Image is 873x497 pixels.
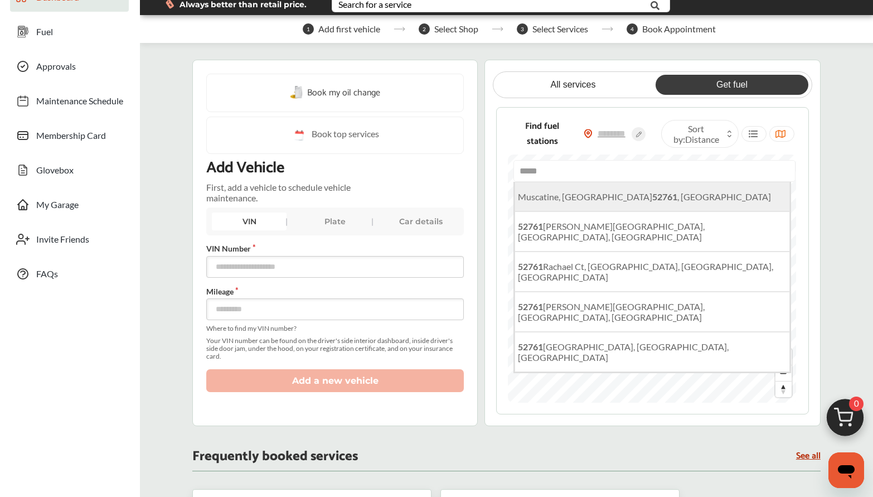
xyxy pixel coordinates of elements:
span: Invite Friends [36,234,89,248]
span: Sort by : [667,123,725,144]
img: cart_icon.3d0951e8.svg [818,394,872,447]
span: Book my oil change [307,85,380,100]
b: 52761 [518,341,543,352]
a: Glovebox [10,156,129,185]
span: Maintenance Schedule [36,95,123,110]
b: 52761 [652,191,677,202]
span: Distance [685,134,719,144]
span: Add first vehicle [318,24,380,34]
img: stepper-arrow.e24c07c6.svg [394,27,405,31]
span: Select Shop [434,24,478,34]
span: Book Appointment [642,24,716,34]
span: Where to find my VIN number? [206,325,464,332]
span: 3 [517,23,528,35]
div: Plate [298,213,372,230]
a: Invite Friends [10,225,129,254]
span: Fuel [36,26,53,41]
div: Car details [384,213,458,230]
div: VIN [212,213,287,230]
span: 4 [627,23,638,35]
span: Glovebox [36,165,74,179]
a: Fuel [10,17,129,46]
span: My Garage [36,199,79,214]
span: [PERSON_NAME][GEOGRAPHIC_DATA], [GEOGRAPHIC_DATA], [GEOGRAPHIC_DATA] [518,301,705,322]
img: stepper-arrow.e24c07c6.svg [492,27,503,31]
a: FAQs [10,259,129,288]
a: Maintenance Schedule [10,86,129,115]
span: Always better than retail price. [180,1,307,8]
span: 2 [419,23,430,35]
button: Reset bearing to north [775,381,792,397]
p: First, add a vehicle to schedule vehicle maintenance. [206,182,386,203]
label: Mileage [206,287,464,296]
b: 52761 [518,221,543,231]
span: FAQs [36,268,58,283]
img: cal_icon.0803b883.svg [292,128,306,142]
a: Approvals [10,52,129,81]
a: Book my oil change [290,85,380,100]
img: stepper-arrow.e24c07c6.svg [602,27,613,31]
a: All services [497,75,649,95]
span: Select Services [532,24,588,34]
a: My Garage [10,190,129,219]
p: Frequently booked services [192,451,358,462]
span: Find fuel stations [510,119,575,149]
span: Approvals [36,61,76,75]
span: Muscatine, [GEOGRAPHIC_DATA] , [GEOGRAPHIC_DATA] [518,191,771,202]
span: 1 [303,23,314,35]
b: 52761 [518,261,543,272]
span: 0 [849,397,864,411]
a: See all [796,451,821,461]
img: oil-change.e5047c97.svg [290,86,304,100]
span: Book top services [312,128,379,142]
a: Book top services [206,117,464,154]
span: Membership Card [36,130,106,144]
img: location_vector_orange.38f05af8.svg [584,129,593,138]
span: Your VIN number can be found on the driver's side interior dashboard, inside driver's side door j... [206,337,464,360]
a: Get fuel [656,75,808,95]
span: [GEOGRAPHIC_DATA], [GEOGRAPHIC_DATA], [GEOGRAPHIC_DATA] [518,341,729,363]
iframe: Button to launch messaging window [828,452,864,488]
span: Rachael Ct, [GEOGRAPHIC_DATA], [GEOGRAPHIC_DATA], [GEOGRAPHIC_DATA] [518,261,773,282]
span: [PERSON_NAME][GEOGRAPHIC_DATA], [GEOGRAPHIC_DATA], [GEOGRAPHIC_DATA] [518,221,705,242]
a: Membership Card [10,121,129,150]
canvas: Map [508,155,796,403]
p: Add Vehicle [206,158,284,177]
label: VIN Number [206,244,464,253]
b: 52761 [518,301,543,312]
